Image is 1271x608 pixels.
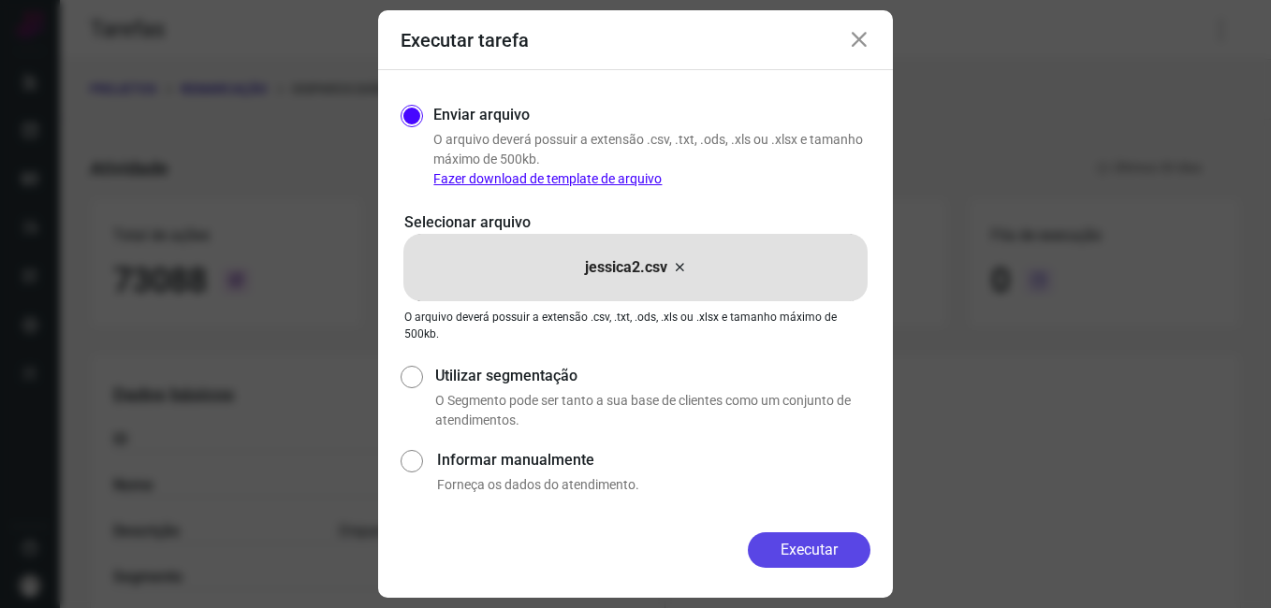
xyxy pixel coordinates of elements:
p: O Segmento pode ser tanto a sua base de clientes como um conjunto de atendimentos. [435,391,870,430]
button: Executar [748,532,870,568]
a: Fazer download de template de arquivo [433,171,662,186]
p: Forneça os dados do atendimento. [437,475,870,495]
p: O arquivo deverá possuir a extensão .csv, .txt, .ods, .xls ou .xlsx e tamanho máximo de 500kb. [433,130,870,189]
p: Selecionar arquivo [404,211,867,234]
label: Enviar arquivo [433,104,530,126]
label: Utilizar segmentação [435,365,870,387]
p: jessica2.csv [585,256,667,279]
label: Informar manualmente [437,449,870,471]
p: O arquivo deverá possuir a extensão .csv, .txt, .ods, .xls ou .xlsx e tamanho máximo de 500kb. [404,309,867,342]
h3: Executar tarefa [401,29,529,51]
